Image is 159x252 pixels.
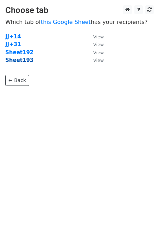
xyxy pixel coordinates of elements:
a: View [86,33,104,40]
p: Which tab of has your recipients? [5,18,154,26]
a: this Google Sheet [41,19,91,25]
h3: Choose tab [5,5,154,15]
small: View [93,58,104,63]
a: JJ+14 [5,33,21,40]
a: JJ+31 [5,41,21,48]
small: View [93,34,104,39]
small: View [93,50,104,55]
a: View [86,41,104,48]
a: Sheet193 [5,57,33,63]
small: View [93,42,104,47]
a: Sheet192 [5,49,33,56]
a: View [86,57,104,63]
a: ← Back [5,75,29,86]
a: View [86,49,104,56]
